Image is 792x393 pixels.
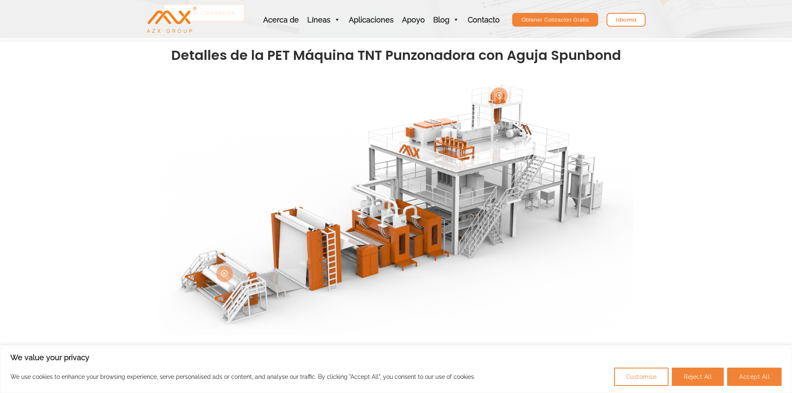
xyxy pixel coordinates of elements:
[163,47,629,64] h2: Detalles de la PET Máquina TNT Punzonadora con Aguja Spunbond
[607,13,646,27] a: Idioma
[512,13,598,27] a: Obtener Cotización Gratis
[10,372,475,382] p: We use cookies to enhance your browsing experience, serve personalised ads or content, and analys...
[672,368,724,386] button: Reject All
[727,368,782,386] button: Accept All
[159,68,633,335] img: PET Spunbond Needle Punching Machine 1
[10,353,782,363] p: We value your privacy
[147,15,197,23] a: AZX Maquinaria No Tejida
[614,368,669,386] button: Customise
